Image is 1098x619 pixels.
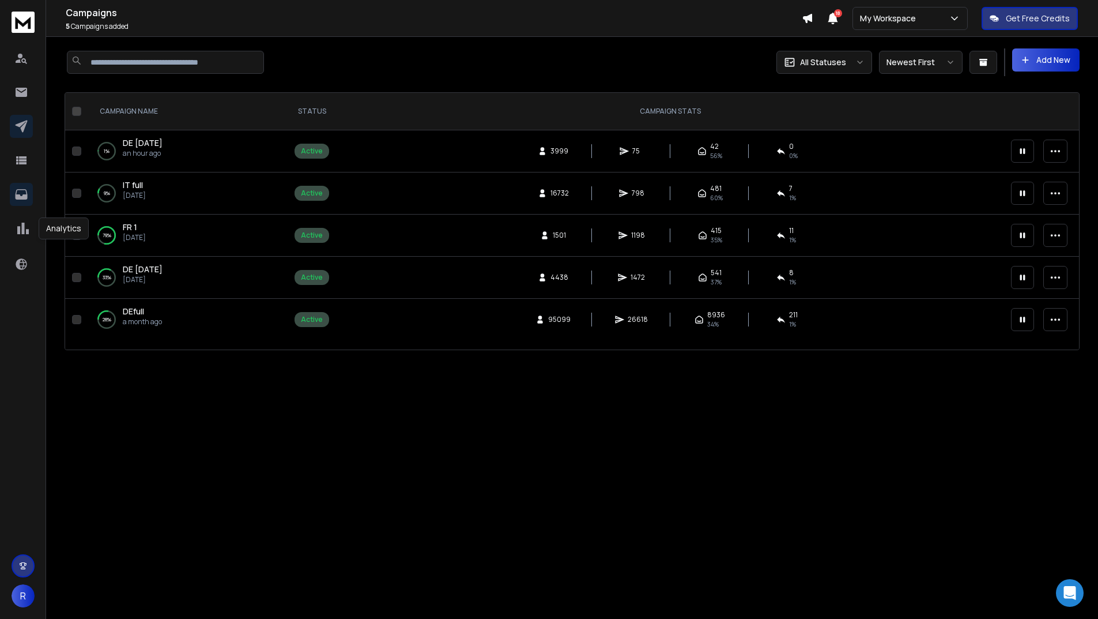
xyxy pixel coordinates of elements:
td: 1%DE [DATE]an hour ago [86,130,288,172]
td: 79%FR 1[DATE] [86,215,288,257]
p: Campaigns added [66,22,802,31]
span: 541 [711,268,722,277]
p: My Workspace [860,13,920,24]
div: Active [301,189,323,198]
p: an hour ago [123,149,163,158]
button: R [12,584,35,607]
span: 34 % [707,320,719,329]
span: 37 % [711,277,722,287]
p: All Statuses [800,57,846,68]
p: 33 % [103,272,111,283]
button: Newest First [879,51,963,74]
div: Active [301,273,323,282]
span: 0 % [789,151,798,160]
div: Open Intercom Messenger [1056,579,1084,607]
a: IT full [123,179,143,191]
th: STATUS [288,93,336,130]
td: 9%IT full[DATE] [86,172,288,215]
span: 26618 [628,315,648,324]
span: 8936 [707,310,725,320]
h1: Campaigns [66,6,802,20]
p: [DATE] [123,233,146,242]
p: a month ago [123,317,162,327]
span: 56 % [710,151,722,160]
span: 1 % [789,320,796,329]
span: 1 % [789,277,796,287]
span: 8 [789,268,794,277]
span: 415 [711,226,722,235]
span: 7 [789,184,793,193]
p: 9 % [104,187,110,199]
a: DE [DATE] [123,137,163,149]
div: Analytics [39,217,89,239]
p: 1 % [104,145,110,157]
span: 42 [710,142,719,151]
span: 3999 [550,147,568,156]
span: DEfull [123,306,144,317]
span: 0 [789,142,794,151]
button: Get Free Credits [982,7,1078,30]
span: FR 1 [123,222,137,232]
span: 1 % [789,193,796,202]
th: CAMPAIGN STATS [336,93,1004,130]
span: 1 % [789,235,796,245]
span: 1472 [631,273,645,282]
a: DEfull [123,306,144,317]
div: Active [301,231,323,240]
div: Active [301,315,323,324]
span: 1198 [631,231,645,240]
p: Get Free Credits [1006,13,1070,24]
p: 79 % [103,230,111,241]
span: DE [DATE] [123,264,163,275]
td: 28%DEfulla month ago [86,299,288,341]
td: 33%DE [DATE][DATE] [86,257,288,299]
span: DE [DATE] [123,137,163,148]
div: Active [301,147,323,156]
span: IT full [123,179,143,190]
p: [DATE] [123,191,146,200]
span: 481 [710,184,722,193]
span: 95099 [548,315,571,324]
img: logo [12,12,35,33]
span: 1501 [553,231,566,240]
span: 60 % [710,193,723,202]
th: CAMPAIGN NAME [86,93,288,130]
a: DE [DATE] [123,264,163,275]
span: 798 [632,189,644,198]
span: 75 [632,147,644,156]
button: Add New [1012,48,1080,72]
p: [DATE] [123,275,163,284]
span: 35 % [711,235,722,245]
span: 18 [834,9,842,17]
a: FR 1 [123,222,137,233]
span: 211 [789,310,798,320]
span: 11 [789,226,794,235]
span: 4438 [550,273,568,282]
p: 28 % [103,314,111,325]
span: 16732 [550,189,569,198]
span: 5 [66,21,70,31]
